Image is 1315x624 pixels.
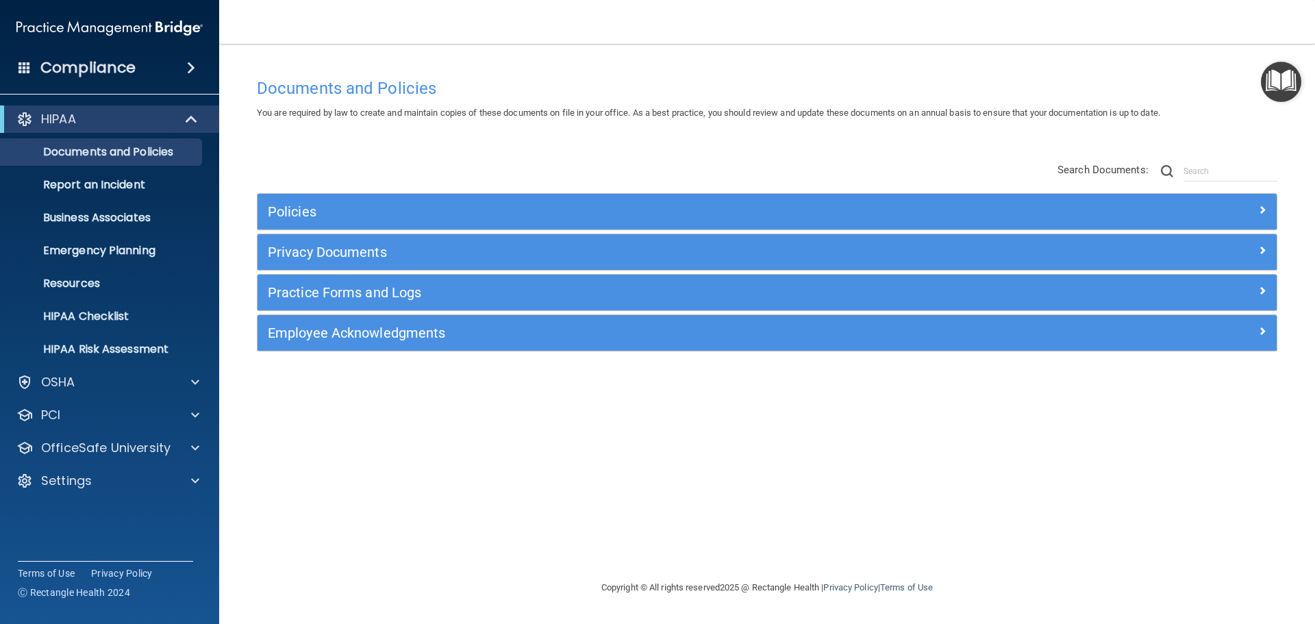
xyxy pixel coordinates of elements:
[18,566,75,580] a: Terms of Use
[1183,161,1277,182] input: Search
[9,310,196,323] p: HIPAA Checklist
[16,473,199,489] a: Settings
[517,566,1017,610] div: Copyright © All rights reserved 2025 @ Rectangle Health | |
[41,374,75,390] p: OSHA
[257,79,1277,97] h4: Documents and Policies
[41,440,171,456] p: OfficeSafe University
[9,211,196,225] p: Business Associates
[16,111,199,127] a: HIPAA
[91,566,153,580] a: Privacy Policy
[1057,164,1149,176] span: Search Documents:
[18,586,130,599] span: Ⓒ Rectangle Health 2024
[16,14,203,42] img: PMB logo
[823,582,877,592] a: Privacy Policy
[9,178,196,192] p: Report an Incident
[257,108,1160,118] span: You are required by law to create and maintain copies of these documents on file in your office. ...
[9,145,196,159] p: Documents and Policies
[268,241,1266,263] a: Privacy Documents
[268,201,1266,223] a: Policies
[16,374,199,390] a: OSHA
[16,407,199,423] a: PCI
[9,244,196,258] p: Emergency Planning
[268,282,1266,303] a: Practice Forms and Logs
[1261,62,1301,102] button: Open Resource Center
[41,111,76,127] p: HIPAA
[268,204,1012,219] h5: Policies
[41,473,92,489] p: Settings
[41,407,60,423] p: PCI
[268,285,1012,300] h5: Practice Forms and Logs
[880,582,933,592] a: Terms of Use
[268,322,1266,344] a: Employee Acknowledgments
[40,58,136,77] h4: Compliance
[16,440,199,456] a: OfficeSafe University
[9,342,196,356] p: HIPAA Risk Assessment
[268,245,1012,260] h5: Privacy Documents
[9,277,196,290] p: Resources
[268,325,1012,340] h5: Employee Acknowledgments
[1161,165,1173,177] img: ic-search.3b580494.png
